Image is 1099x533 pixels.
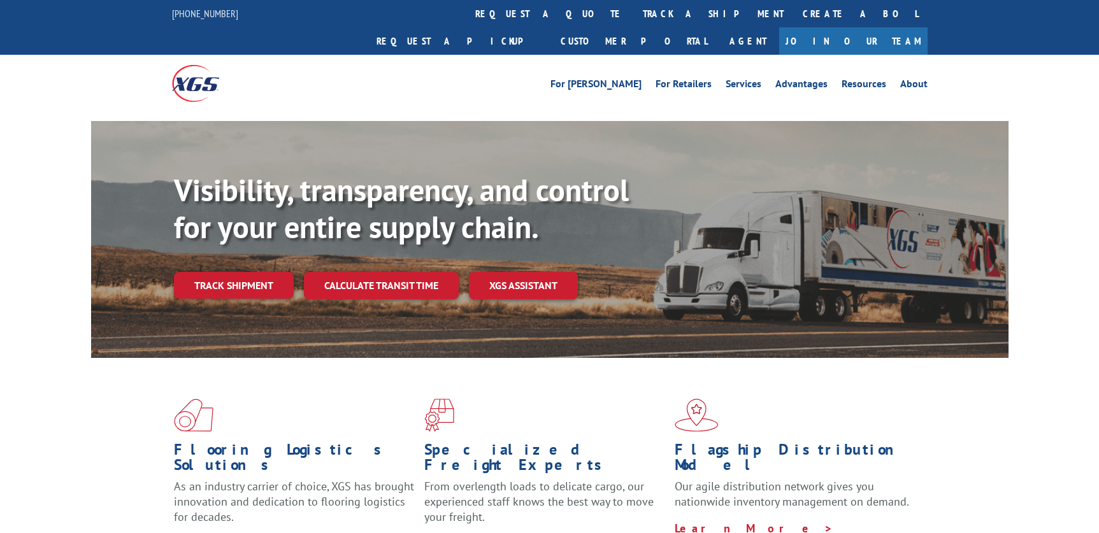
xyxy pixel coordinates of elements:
[550,79,642,93] a: For [PERSON_NAME]
[174,272,294,299] a: Track shipment
[367,27,551,55] a: Request a pickup
[551,27,717,55] a: Customer Portal
[174,170,629,246] b: Visibility, transparency, and control for your entire supply chain.
[174,442,415,479] h1: Flooring Logistics Solutions
[424,442,665,479] h1: Specialized Freight Experts
[779,27,928,55] a: Join Our Team
[174,479,414,524] span: As an industry carrier of choice, XGS has brought innovation and dedication to flooring logistics...
[675,399,719,432] img: xgs-icon-flagship-distribution-model-red
[656,79,712,93] a: For Retailers
[172,7,238,20] a: [PHONE_NUMBER]
[842,79,886,93] a: Resources
[174,399,213,432] img: xgs-icon-total-supply-chain-intelligence-red
[726,79,761,93] a: Services
[717,27,779,55] a: Agent
[775,79,828,93] a: Advantages
[424,399,454,432] img: xgs-icon-focused-on-flooring-red
[469,272,578,299] a: XGS ASSISTANT
[675,479,909,509] span: Our agile distribution network gives you nationwide inventory management on demand.
[304,272,459,299] a: Calculate transit time
[900,79,928,93] a: About
[675,442,916,479] h1: Flagship Distribution Model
